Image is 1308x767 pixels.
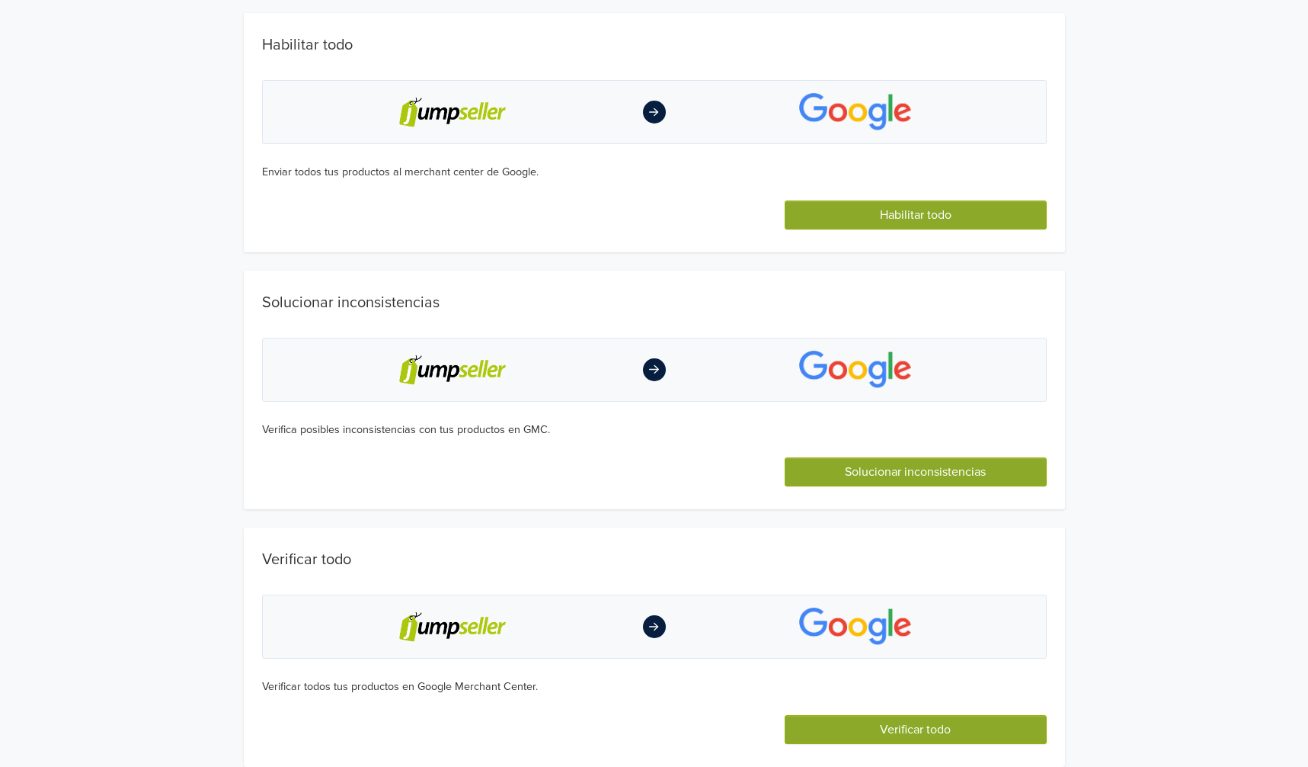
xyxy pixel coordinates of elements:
h1: Habilitar todo [262,36,1047,54]
div: Enviar todos tus productos al merchant center de Google. [262,164,1047,181]
img: jumpseller-logo [398,351,507,389]
img: jumpseller-logo [398,93,507,131]
h1: Solucionar inconsistencias [262,294,1047,312]
img: app-logo [799,608,911,646]
button: Habilitar todo [785,201,1046,229]
button: Verificar todo [785,715,1046,744]
div: Verifica posibles inconsistencias con tus productos en GMC. [262,422,1047,438]
img: app-logo [799,93,911,131]
img: app-logo [799,351,911,389]
h1: Verificar todo [262,550,1047,569]
img: jumpseller-logo [398,608,507,646]
button: Solucionar inconsistencias [785,457,1046,486]
div: Verificar todos tus productos en Google Merchant Center. [262,679,1047,695]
